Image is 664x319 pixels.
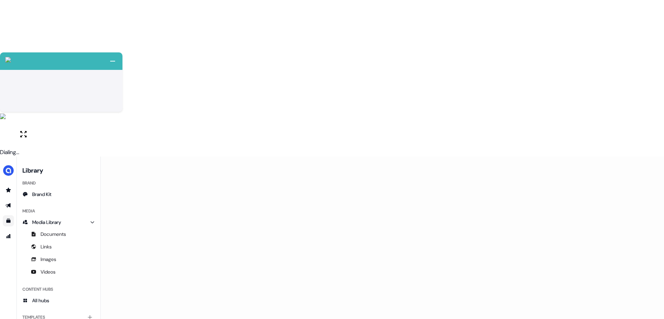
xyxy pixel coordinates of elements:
a: Media Library [20,217,98,228]
span: Videos [41,268,56,275]
a: Go to prospects [3,184,14,196]
img: callcloud-icon-white-35.svg [5,57,11,63]
span: Links [41,243,52,250]
div: Media [20,205,98,217]
a: Brand Kit [20,189,98,200]
a: All hubs [20,295,98,306]
a: Images [20,254,98,265]
span: Brand Kit [32,191,51,198]
a: Videos [20,266,98,277]
a: Go to attribution [3,231,14,242]
span: Documents [41,231,66,238]
a: Links [20,241,98,252]
h3: Library [20,165,98,175]
div: Brand [20,177,98,189]
span: Images [41,256,56,263]
a: Go to templates [3,215,14,226]
span: Media Library [32,219,61,226]
span: All hubs [32,297,49,304]
a: Documents [20,229,98,240]
div: Content Hubs [20,284,98,295]
a: Go to outbound experience [3,200,14,211]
